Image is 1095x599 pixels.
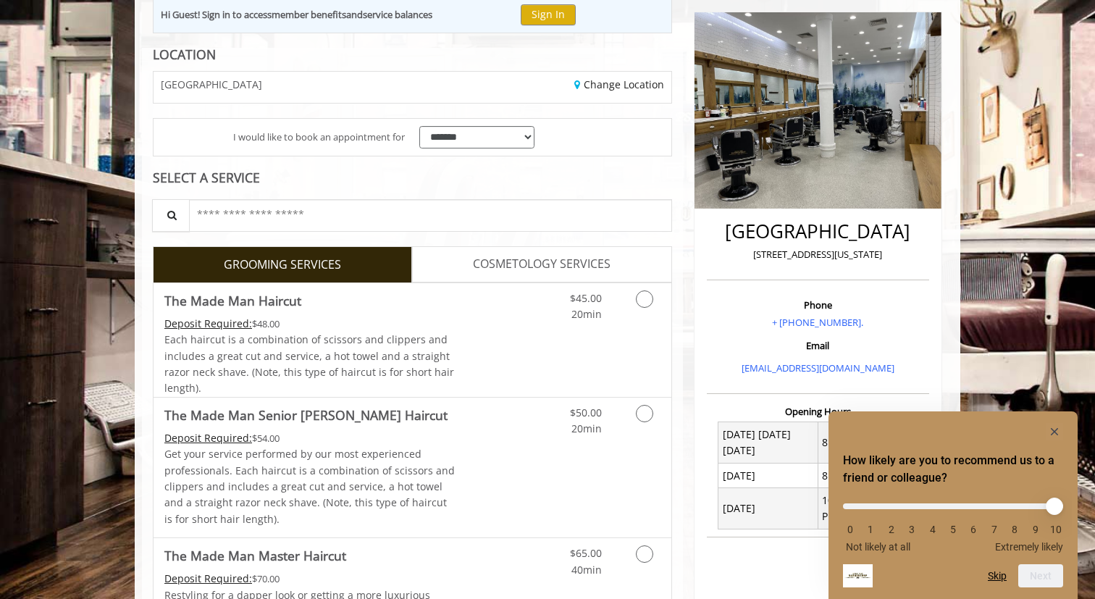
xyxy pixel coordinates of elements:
[164,545,346,566] b: The Made Man Master Haircut
[570,406,602,419] span: $50.00
[1028,524,1043,535] li: 9
[153,46,216,63] b: LOCATION
[1049,524,1063,535] li: 10
[718,422,818,464] td: [DATE] [DATE] [DATE]
[843,452,1063,487] h2: How likely are you to recommend us to a friend or colleague? Select an option from 0 to 10, with ...
[164,316,456,332] div: $48.00
[571,563,602,577] span: 40min
[164,430,456,446] div: $54.00
[818,464,918,488] td: 8:30 AM - 7:00 PM
[521,4,576,25] button: Sign In
[846,541,910,553] span: Not likely at all
[884,524,899,535] li: 2
[571,307,602,321] span: 20min
[570,546,602,560] span: $65.00
[843,423,1063,587] div: How likely are you to recommend us to a friend or colleague? Select an option from 0 to 10, with ...
[161,7,432,22] div: Hi Guest! Sign in to access and
[161,79,262,90] span: [GEOGRAPHIC_DATA]
[818,422,918,464] td: 8:30 AM - 7:30 PM
[966,524,981,535] li: 6
[710,221,926,242] h2: [GEOGRAPHIC_DATA]
[863,524,878,535] li: 1
[718,464,818,488] td: [DATE]
[1007,524,1022,535] li: 8
[988,570,1007,582] button: Skip
[995,541,1063,553] span: Extremely likely
[742,361,894,374] a: [EMAIL_ADDRESS][DOMAIN_NAME]
[164,571,252,585] span: This service needs some Advance to be paid before we block your appointment
[233,130,405,145] span: I would like to book an appointment for
[843,493,1063,553] div: How likely are you to recommend us to a friend or colleague? Select an option from 0 to 10, with ...
[164,405,448,425] b: The Made Man Senior [PERSON_NAME] Haircut
[574,78,664,91] a: Change Location
[571,422,602,435] span: 20min
[710,340,926,351] h3: Email
[272,8,346,21] b: member benefits
[473,255,611,274] span: COSMETOLOGY SERVICES
[926,524,940,535] li: 4
[164,290,301,311] b: The Made Man Haircut
[164,571,456,587] div: $70.00
[772,316,863,329] a: + [PHONE_NUMBER].
[710,247,926,262] p: [STREET_ADDRESS][US_STATE]
[570,291,602,305] span: $45.00
[153,171,672,185] div: SELECT A SERVICE
[224,256,341,275] span: GROOMING SERVICES
[818,488,918,529] td: 10:00 AM - 7:00 PM
[1046,423,1063,440] button: Hide survey
[710,300,926,310] h3: Phone
[905,524,919,535] li: 3
[363,8,432,21] b: service balances
[1018,564,1063,587] button: Next question
[718,488,818,529] td: [DATE]
[843,524,857,535] li: 0
[164,431,252,445] span: This service needs some Advance to be paid before we block your appointment
[164,317,252,330] span: This service needs some Advance to be paid before we block your appointment
[164,446,456,527] p: Get your service performed by our most experienced professionals. Each haircut is a combination o...
[707,406,929,416] h3: Opening Hours
[152,199,190,232] button: Service Search
[946,524,960,535] li: 5
[164,332,454,395] span: Each haircut is a combination of scissors and clippers and includes a great cut and service, a ho...
[987,524,1002,535] li: 7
